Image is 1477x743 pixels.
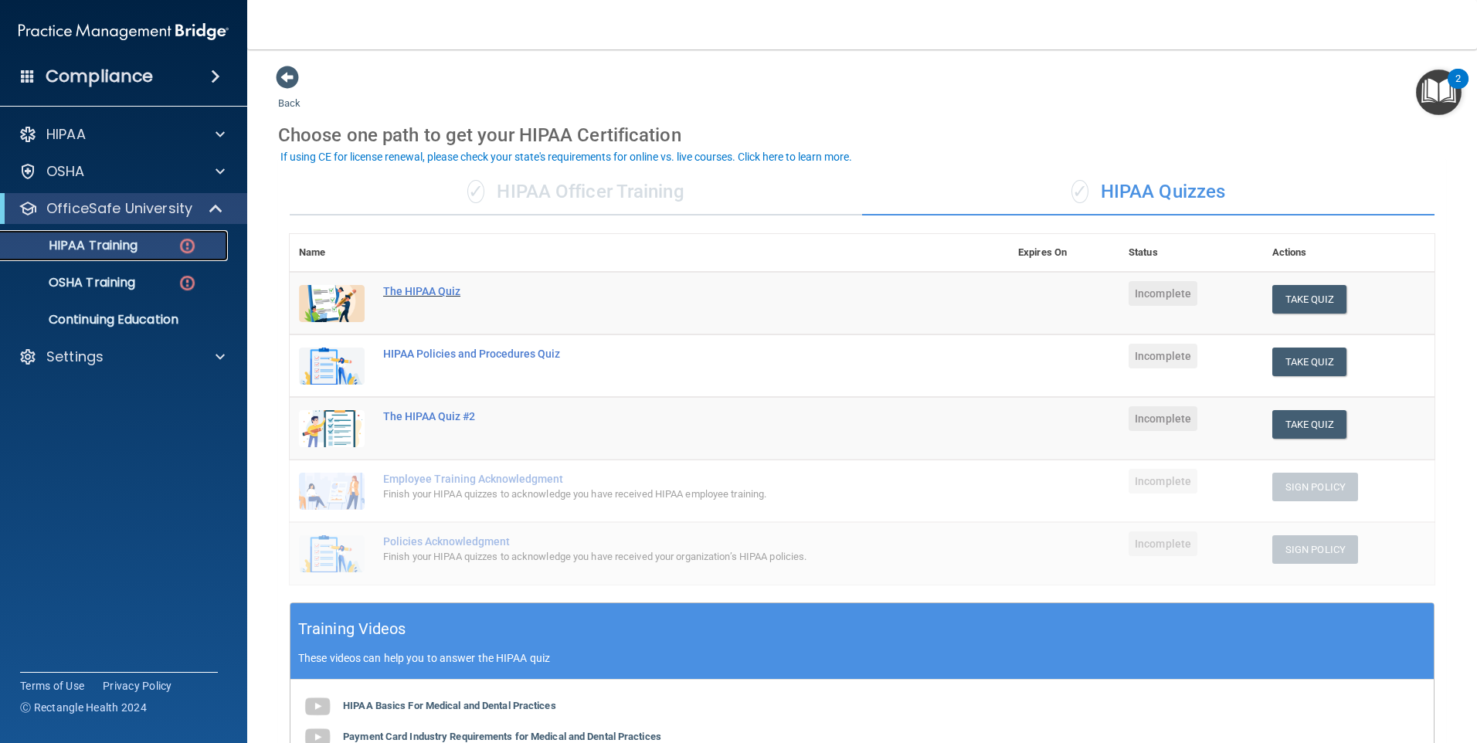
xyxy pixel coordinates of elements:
iframe: Drift Widget Chat Controller [1210,633,1458,695]
span: Ⓒ Rectangle Health 2024 [20,700,147,715]
button: Take Quiz [1272,410,1346,439]
button: Take Quiz [1272,348,1346,376]
th: Expires On [1009,234,1119,272]
p: OfficeSafe University [46,199,192,218]
p: Settings [46,348,104,366]
img: danger-circle.6113f641.png [178,236,197,256]
a: Settings [19,348,225,366]
button: Open Resource Center, 2 new notifications [1416,70,1462,115]
button: If using CE for license renewal, please check your state's requirements for online vs. live cours... [278,149,854,165]
a: HIPAA [19,125,225,144]
h4: Compliance [46,66,153,87]
a: Privacy Policy [103,678,172,694]
span: Incomplete [1129,406,1197,431]
b: HIPAA Basics For Medical and Dental Practices [343,700,556,711]
th: Name [290,234,374,272]
a: OSHA [19,162,225,181]
div: HIPAA Quizzes [862,169,1435,215]
img: danger-circle.6113f641.png [178,273,197,293]
div: The HIPAA Quiz [383,285,932,297]
span: Incomplete [1129,344,1197,368]
span: ✓ [1071,180,1088,203]
span: Incomplete [1129,469,1197,494]
a: Back [278,79,300,109]
a: Terms of Use [20,678,84,694]
div: HIPAA Officer Training [290,169,862,215]
span: ✓ [467,180,484,203]
div: 2 [1455,79,1461,99]
span: Incomplete [1129,281,1197,306]
p: HIPAA [46,125,86,144]
div: Choose one path to get your HIPAA Certification [278,113,1446,158]
div: HIPAA Policies and Procedures Quiz [383,348,932,360]
img: PMB logo [19,16,229,47]
b: Payment Card Industry Requirements for Medical and Dental Practices [343,731,661,742]
div: The HIPAA Quiz #2 [383,410,932,422]
th: Status [1119,234,1263,272]
p: OSHA [46,162,85,181]
span: Incomplete [1129,531,1197,556]
button: Sign Policy [1272,473,1358,501]
button: Take Quiz [1272,285,1346,314]
th: Actions [1263,234,1435,272]
div: Finish your HIPAA quizzes to acknowledge you have received your organization’s HIPAA policies. [383,548,932,566]
a: OfficeSafe University [19,199,224,218]
div: Policies Acknowledgment [383,535,932,548]
div: If using CE for license renewal, please check your state's requirements for online vs. live cours... [280,151,852,162]
p: Continuing Education [10,312,221,327]
p: OSHA Training [10,275,135,290]
button: Sign Policy [1272,535,1358,564]
p: These videos can help you to answer the HIPAA quiz [298,652,1426,664]
h5: Training Videos [298,616,406,643]
div: Finish your HIPAA quizzes to acknowledge you have received HIPAA employee training. [383,485,932,504]
p: HIPAA Training [10,238,138,253]
img: gray_youtube_icon.38fcd6cc.png [302,691,333,722]
div: Employee Training Acknowledgment [383,473,932,485]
